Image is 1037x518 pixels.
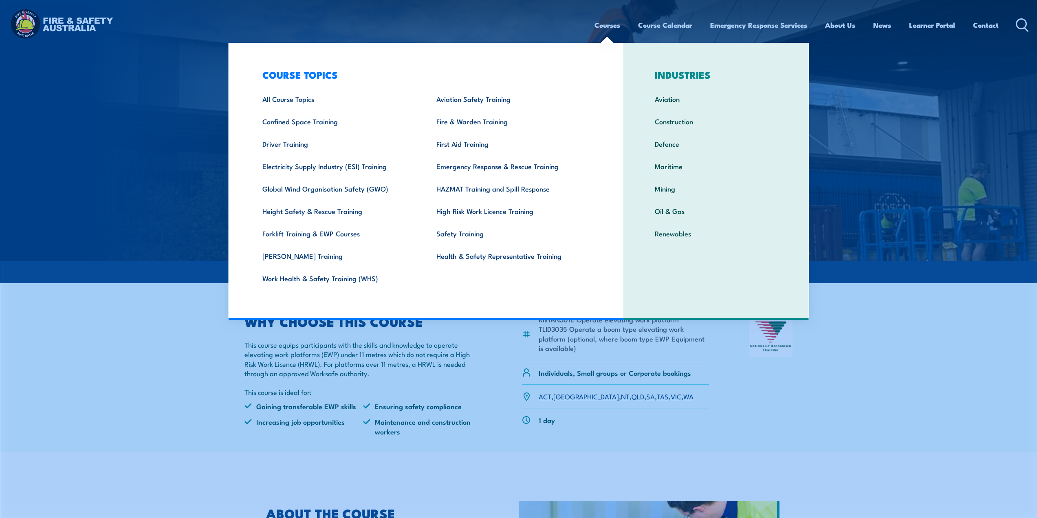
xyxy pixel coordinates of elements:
a: Course Calendar [638,14,692,36]
a: Construction [642,110,790,132]
a: Maritime [642,155,790,177]
a: Confined Space Training [250,110,424,132]
img: Nationally Recognised Training logo. [749,315,793,357]
p: Individuals, Small groups or Corporate bookings [539,368,691,377]
li: Increasing job opportunities [244,417,363,436]
p: This course equips participants with the skills and knowledge to operate elevating work platforms... [244,340,482,378]
a: SA [646,391,655,401]
a: Fire & Warden Training [424,110,598,132]
a: WA [683,391,694,401]
a: Emergency Response Services [710,14,807,36]
a: High Risk Work Licence Training [424,200,598,222]
p: , , , , , , , [539,392,694,401]
a: All Course Topics [250,88,424,110]
a: TAS [657,391,669,401]
a: Height Safety & Rescue Training [250,200,424,222]
h3: INDUSTRIES [642,69,790,80]
a: QLD [632,391,644,401]
a: Renewables [642,222,790,245]
a: Safety Training [424,222,598,245]
a: Global Wind Organisation Safety (GWO) [250,177,424,200]
a: [PERSON_NAME] Training [250,245,424,267]
a: [GEOGRAPHIC_DATA] [553,391,619,401]
a: About Us [825,14,855,36]
a: Driver Training [250,132,424,155]
a: Health & Safety Representative Training [424,245,598,267]
a: VIC [671,391,681,401]
a: News [873,14,891,36]
li: TLID3035 Operate a boom type elevating work platform (optional, where boom type EWP Equipment is ... [539,324,709,353]
h2: WHY CHOOSE THIS COURSE [244,315,482,327]
a: Learner Portal [909,14,955,36]
a: Defence [642,132,790,155]
a: Courses [594,14,620,36]
h3: COURSE TOPICS [250,69,598,80]
a: ACT [539,391,551,401]
a: NT [621,391,630,401]
a: Aviation [642,88,790,110]
li: Ensuring safety compliance [363,401,482,411]
a: Contact [973,14,999,36]
a: Forklift Training & EWP Courses [250,222,424,245]
a: Work Health & Safety Training (WHS) [250,267,424,289]
p: 1 day [539,415,555,425]
li: Maintenance and construction workers [363,417,482,436]
a: Mining [642,177,790,200]
a: Aviation Safety Training [424,88,598,110]
a: Emergency Response & Rescue Training [424,155,598,177]
li: Gaining transferable EWP skills [244,401,363,411]
a: Electricity Supply Industry (ESI) Training [250,155,424,177]
a: Oil & Gas [642,200,790,222]
a: HAZMAT Training and Spill Response [424,177,598,200]
a: First Aid Training [424,132,598,155]
p: This course is ideal for: [244,387,482,397]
